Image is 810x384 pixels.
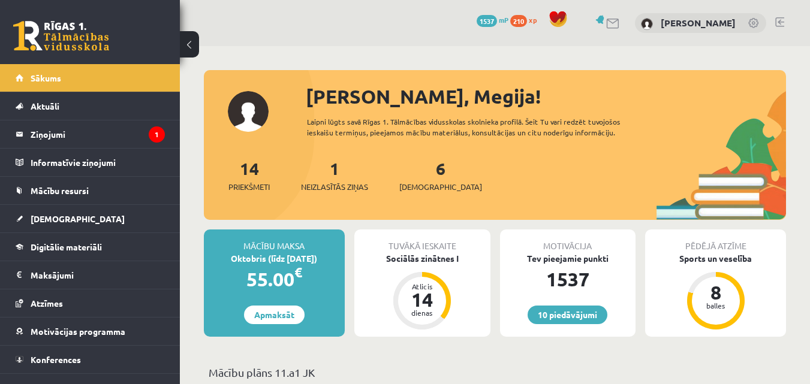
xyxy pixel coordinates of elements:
[354,252,490,331] a: Sociālās zinātnes I Atlicis 14 dienas
[301,158,368,193] a: 1Neizlasītās ziņas
[31,261,165,289] legend: Maksājumi
[529,15,537,25] span: xp
[16,92,165,120] a: Aktuāli
[31,326,125,337] span: Motivācijas programma
[645,252,786,331] a: Sports un veselība 8 balles
[499,15,508,25] span: mP
[16,64,165,92] a: Sākums
[31,185,89,196] span: Mācību resursi
[354,252,490,265] div: Sociālās zinātnes I
[13,21,109,51] a: Rīgas 1. Tālmācības vidusskola
[228,181,270,193] span: Priekšmeti
[645,229,786,252] div: Pēdējā atzīme
[16,177,165,204] a: Mācību resursi
[16,120,165,148] a: Ziņojumi1
[16,346,165,373] a: Konferences
[209,364,781,380] p: Mācību plāns 11.a1 JK
[698,302,734,309] div: balles
[645,252,786,265] div: Sports un veselība
[661,17,736,29] a: [PERSON_NAME]
[31,354,81,365] span: Konferences
[16,289,165,317] a: Atzīmes
[149,126,165,143] i: 1
[31,298,63,309] span: Atzīmes
[31,213,125,224] span: [DEMOGRAPHIC_DATA]
[641,18,653,30] img: Megija Kozlova
[204,229,345,252] div: Mācību maksa
[500,265,636,294] div: 1537
[16,205,165,232] a: [DEMOGRAPHIC_DATA]
[31,120,165,148] legend: Ziņojumi
[31,72,61,83] span: Sākums
[31,149,165,176] legend: Informatīvie ziņojumi
[16,233,165,261] a: Digitālie materiāli
[399,158,482,193] a: 6[DEMOGRAPHIC_DATA]
[404,290,440,309] div: 14
[204,265,345,294] div: 55.00
[16,261,165,289] a: Maksājumi
[204,252,345,265] div: Oktobris (līdz [DATE])
[228,158,270,193] a: 14Priekšmeti
[31,241,102,252] span: Digitālie materiāli
[500,229,636,252] div: Motivācija
[244,306,305,324] a: Apmaksāt
[301,181,368,193] span: Neizlasītās ziņas
[16,318,165,345] a: Motivācijas programma
[294,264,302,281] span: €
[16,149,165,176] a: Informatīvie ziņojumi
[404,283,440,290] div: Atlicis
[510,15,527,27] span: 210
[510,15,543,25] a: 210 xp
[307,116,657,138] div: Laipni lūgts savā Rīgas 1. Tālmācības vidusskolas skolnieka profilā. Šeit Tu vari redzēt tuvojošo...
[306,82,786,111] div: [PERSON_NAME], Megija!
[528,306,607,324] a: 10 piedāvājumi
[477,15,508,25] a: 1537 mP
[698,283,734,302] div: 8
[500,252,636,265] div: Tev pieejamie punkti
[477,15,497,27] span: 1537
[31,101,59,111] span: Aktuāli
[354,229,490,252] div: Tuvākā ieskaite
[399,181,482,193] span: [DEMOGRAPHIC_DATA]
[404,309,440,316] div: dienas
